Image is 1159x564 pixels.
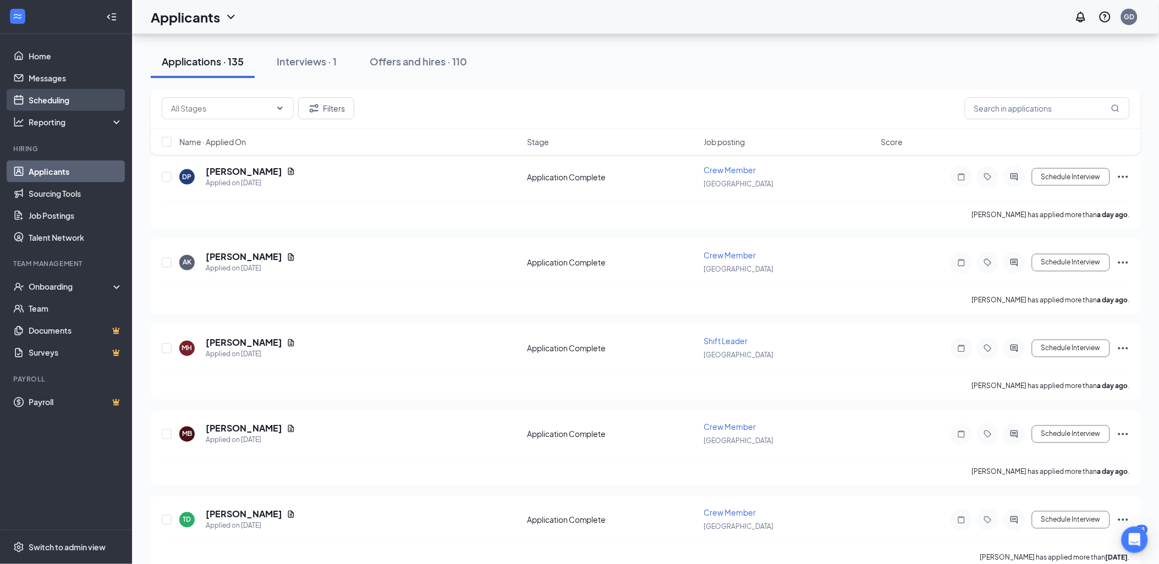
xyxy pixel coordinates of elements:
[206,435,295,446] div: Applied on [DATE]
[972,210,1130,219] p: [PERSON_NAME] has applied more than .
[206,521,295,532] div: Applied on [DATE]
[151,8,220,26] h1: Applicants
[704,165,756,175] span: Crew Member
[955,516,968,524] svg: Note
[704,136,745,147] span: Job posting
[955,430,968,439] svg: Note
[1117,170,1130,184] svg: Ellipses
[29,342,123,364] a: SurveysCrown
[1098,10,1112,24] svg: QuestionInfo
[224,10,238,24] svg: ChevronDown
[1008,258,1021,267] svg: ActiveChat
[704,437,774,445] span: [GEOGRAPHIC_DATA]
[13,117,24,128] svg: Analysis
[1117,342,1130,355] svg: Ellipses
[704,180,774,188] span: [GEOGRAPHIC_DATA]
[972,381,1130,391] p: [PERSON_NAME] has applied more than .
[183,172,192,181] div: DP
[206,508,282,521] h5: [PERSON_NAME]
[981,173,995,181] svg: Tag
[206,349,295,360] div: Applied on [DATE]
[29,117,123,128] div: Reporting
[29,161,123,183] a: Applicants
[206,251,282,263] h5: [PERSON_NAME]
[1008,173,1021,181] svg: ActiveChat
[1117,513,1130,527] svg: Ellipses
[287,424,295,433] svg: Document
[287,167,295,176] svg: Document
[13,259,120,269] div: Team Management
[276,104,284,113] svg: ChevronDown
[307,102,321,115] svg: Filter
[29,183,123,204] a: Sourcing Tools
[981,430,995,439] svg: Tag
[183,515,191,524] div: TD
[1111,104,1120,113] svg: MagnifyingGlass
[955,344,968,353] svg: Note
[704,508,756,518] span: Crew Member
[1097,382,1128,390] b: a day ago
[1032,254,1110,272] button: Schedule Interview
[1097,296,1128,305] b: a day ago
[1117,428,1130,441] svg: Ellipses
[1136,525,1148,534] div: 18
[29,204,123,226] a: Job Postings
[106,12,117,23] svg: Collapse
[29,67,123,89] a: Messages
[12,11,23,22] svg: WorkstreamLogo
[29,226,123,248] a: Talent Network
[1117,256,1130,269] svg: Ellipses
[370,54,467,68] div: Offers and hires · 110
[704,523,774,531] span: [GEOGRAPHIC_DATA]
[1074,10,1087,24] svg: Notifications
[179,136,246,147] span: Name · Applied On
[29,298,123,320] a: Team
[527,343,697,354] div: Application Complete
[1097,211,1128,219] b: a day ago
[1106,554,1128,562] b: [DATE]
[1032,425,1110,443] button: Schedule Interview
[704,251,756,261] span: Crew Member
[13,375,120,384] div: Payroll
[13,144,120,153] div: Hiring
[704,422,756,432] span: Crew Member
[1097,468,1128,476] b: a day ago
[1032,340,1110,357] button: Schedule Interview
[29,89,123,111] a: Scheduling
[704,336,748,346] span: Shift Leader
[13,281,24,292] svg: UserCheck
[704,266,774,274] span: [GEOGRAPHIC_DATA]
[955,173,968,181] svg: Note
[183,258,191,267] div: AK
[972,467,1130,477] p: [PERSON_NAME] has applied more than .
[287,510,295,519] svg: Document
[287,253,295,262] svg: Document
[29,391,123,413] a: PayrollCrown
[182,429,192,439] div: MB
[972,296,1130,305] p: [PERSON_NAME] has applied more than .
[980,553,1130,562] p: [PERSON_NAME] has applied more than .
[1122,527,1148,553] div: Open Intercom Messenger
[182,344,193,353] div: MH
[162,54,244,68] div: Applications · 135
[206,178,295,189] div: Applied on [DATE]
[298,97,354,119] button: Filter Filters
[206,263,295,274] div: Applied on [DATE]
[206,337,282,349] h5: [PERSON_NAME]
[965,97,1130,119] input: Search in applications
[527,136,549,147] span: Stage
[1008,344,1021,353] svg: ActiveChat
[13,542,24,553] svg: Settings
[29,281,113,292] div: Onboarding
[29,320,123,342] a: DocumentsCrown
[527,257,697,268] div: Application Complete
[527,172,697,183] div: Application Complete
[171,102,271,114] input: All Stages
[277,54,337,68] div: Interviews · 1
[1032,168,1110,186] button: Schedule Interview
[981,344,995,353] svg: Tag
[527,515,697,526] div: Application Complete
[881,136,903,147] span: Score
[1008,430,1021,439] svg: ActiveChat
[206,423,282,435] h5: [PERSON_NAME]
